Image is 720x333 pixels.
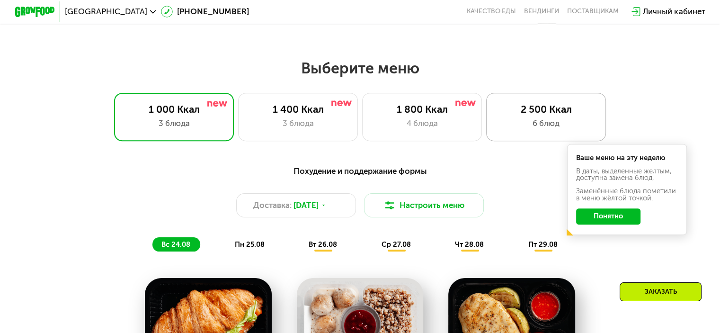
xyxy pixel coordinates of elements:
span: [DATE] [293,199,319,211]
div: 2 500 Ккал [497,103,596,115]
div: 6 блюд [497,117,596,129]
a: [PHONE_NUMBER] [161,6,249,18]
div: 4 блюда [373,117,471,129]
div: В даты, выделенные желтым, доступна замена блюд. [576,168,678,182]
span: [GEOGRAPHIC_DATA] [65,8,147,16]
h2: Выберите меню [32,59,688,78]
span: ср 27.08 [382,240,411,249]
span: вт 26.08 [309,240,337,249]
a: Вендинги [524,8,559,16]
div: 3 блюда [249,117,347,129]
span: вс 24.08 [161,240,190,249]
a: Качество еды [467,8,516,16]
div: 3 блюда [124,117,223,129]
span: чт 28.08 [455,240,484,249]
div: Личный кабинет [643,6,705,18]
div: 1 800 Ккал [373,103,471,115]
span: пн 25.08 [235,240,265,249]
button: Настроить меню [364,193,484,217]
div: 1 000 Ккал [124,103,223,115]
span: Доставка: [253,199,292,211]
div: Ваше меню на эту неделю [576,154,678,162]
div: Похудение и поддержание формы [64,165,656,177]
div: 1 400 Ккал [249,103,347,115]
span: пт 29.08 [528,240,558,249]
div: Заказать [620,282,702,301]
div: Заменённые блюда пометили в меню жёлтой точкой. [576,188,678,202]
div: поставщикам [567,8,619,16]
button: Понятно [576,208,640,225]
